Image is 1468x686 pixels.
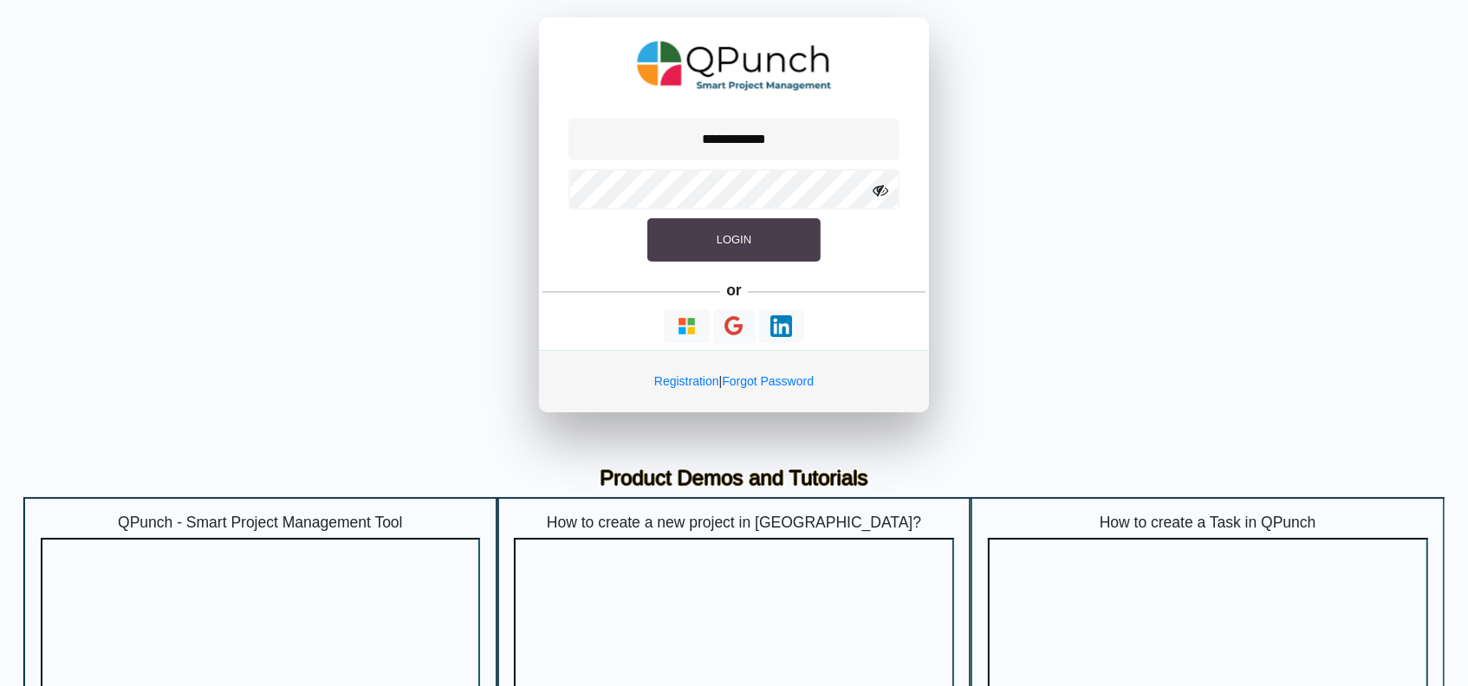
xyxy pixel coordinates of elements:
button: Continue With Google [713,309,756,345]
img: Loading... [676,315,698,337]
h5: or [724,279,745,303]
h5: QPunch - Smart Project Management Tool [41,514,481,532]
img: QPunch [637,35,832,97]
button: Continue With LinkedIn [758,309,804,343]
h5: How to create a new project in [GEOGRAPHIC_DATA]? [514,514,954,532]
a: Forgot Password [722,374,814,388]
img: Loading... [770,315,792,337]
span: Login [717,233,751,246]
h5: How to create a Task in QPunch [988,514,1428,532]
a: Registration [654,374,719,388]
button: Login [647,218,821,262]
h3: Product Demos and Tutorials [36,466,1432,491]
div: | [539,350,929,412]
button: Continue With Microsoft Azure [664,309,710,343]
